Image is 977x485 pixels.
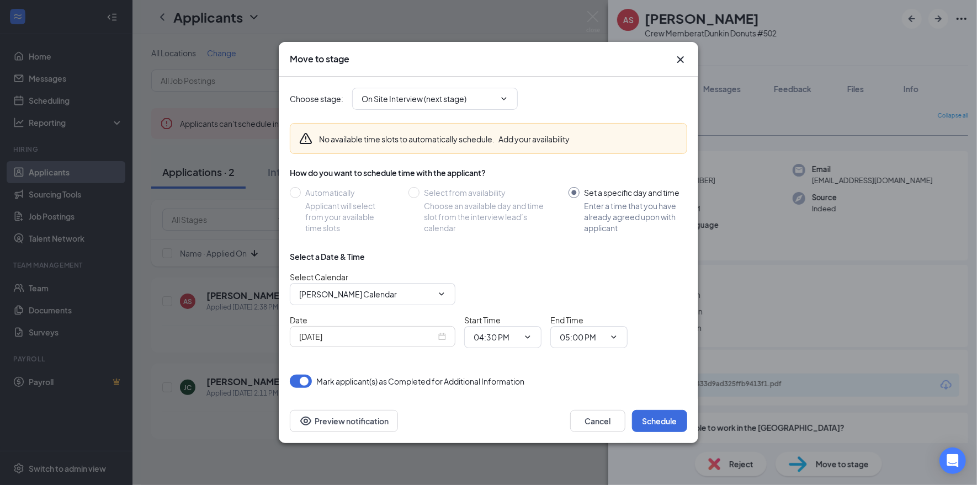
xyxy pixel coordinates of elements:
svg: Eye [299,414,312,428]
svg: Warning [299,132,312,145]
svg: Cross [674,53,687,66]
button: Preview notificationEye [290,410,398,432]
div: How do you want to schedule time with the applicant? [290,167,687,178]
svg: ChevronDown [437,290,446,299]
span: Mark applicant(s) as Completed for Additional Information [316,375,524,388]
div: Select a Date & Time [290,251,365,262]
svg: ChevronDown [523,333,532,342]
svg: ChevronDown [500,94,508,103]
div: Open Intercom Messenger [939,447,966,474]
input: End time [560,331,605,343]
button: Cancel [570,410,625,432]
span: Choose stage : [290,93,343,105]
input: Start time [474,331,519,343]
svg: ChevronDown [609,333,618,342]
span: Date [290,315,307,325]
button: Schedule [632,410,687,432]
div: No available time slots to automatically schedule. [319,134,570,145]
button: Close [674,53,687,66]
span: Select Calendar [290,272,348,282]
button: Add your availability [498,134,570,145]
span: Start Time [464,315,501,325]
input: Sep 15, 2025 [299,331,436,343]
h3: Move to stage [290,53,349,65]
span: End Time [550,315,583,325]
